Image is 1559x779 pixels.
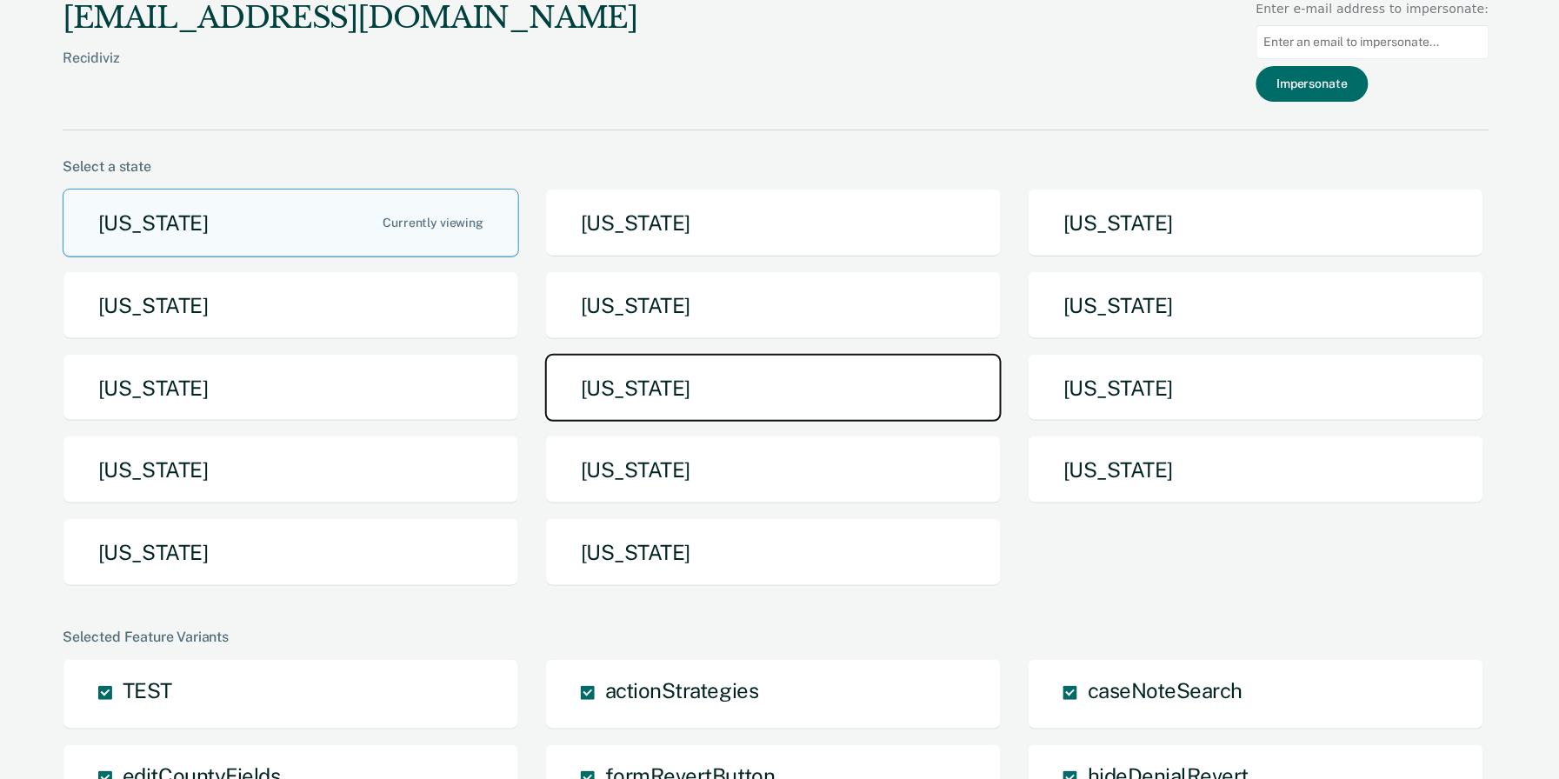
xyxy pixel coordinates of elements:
[545,189,1002,257] button: [US_STATE]
[123,678,172,702] span: TEST
[63,354,519,423] button: [US_STATE]
[63,518,519,587] button: [US_STATE]
[1256,66,1369,102] button: Impersonate
[1028,271,1484,340] button: [US_STATE]
[545,518,1002,587] button: [US_STATE]
[545,354,1002,423] button: [US_STATE]
[1028,354,1484,423] button: [US_STATE]
[1256,25,1489,59] input: Enter an email to impersonate...
[1088,678,1243,702] span: caseNoteSearch
[545,436,1002,504] button: [US_STATE]
[1028,436,1484,504] button: [US_STATE]
[63,436,519,504] button: [US_STATE]
[63,158,1489,175] div: Select a state
[63,50,638,94] div: Recidiviz
[605,678,758,702] span: actionStrategies
[63,189,519,257] button: [US_STATE]
[63,629,1489,645] div: Selected Feature Variants
[63,271,519,340] button: [US_STATE]
[1028,189,1484,257] button: [US_STATE]
[545,271,1002,340] button: [US_STATE]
